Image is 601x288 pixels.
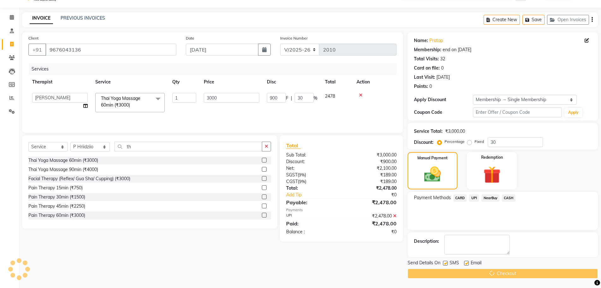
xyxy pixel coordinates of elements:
[453,194,467,202] span: CARD
[414,238,439,245] div: Description:
[286,172,298,178] span: SGST
[28,35,38,41] label: Client
[200,75,263,89] th: Price
[341,185,401,192] div: ₹2,478.00
[450,260,459,267] span: SMS
[414,46,441,53] div: Membership:
[299,179,305,184] span: 9%
[341,158,401,165] div: ₹900.00
[286,179,298,184] span: CGST
[471,260,481,267] span: Email
[299,172,305,177] span: 9%
[280,35,308,41] label: Invoice Number
[547,15,589,25] button: Open Invoices
[45,44,176,56] input: Search by Name/Mobile/Email/Code
[408,260,440,267] span: Send Details On
[414,139,433,146] div: Discount:
[469,194,479,202] span: UPI
[419,165,446,184] img: _cash.svg
[281,213,341,219] div: UPI
[417,155,448,161] label: Manual Payment
[29,63,401,75] div: Services
[341,172,401,178] div: ₹189.00
[281,192,351,198] a: Add Tip
[281,199,341,206] div: Payable:
[321,75,353,89] th: Total
[281,229,341,235] div: Balance :
[325,93,335,99] span: 2478
[341,220,401,227] div: ₹2,478.00
[414,37,428,44] div: Name:
[445,128,465,135] div: ₹3,000.00
[281,152,341,158] div: Sub Total:
[414,83,428,90] div: Points:
[28,75,91,89] th: Therapist
[263,75,321,89] th: Disc
[286,95,288,101] span: F
[441,65,444,71] div: 0
[91,75,168,89] th: Service
[414,194,451,201] span: Payment Methods
[440,56,445,62] div: 32
[414,74,435,81] div: Last Visit:
[130,102,133,108] a: x
[101,95,140,108] span: Thai Yoga Massage 60min (₹3000)
[291,95,292,101] span: |
[429,37,443,44] a: Pratap
[28,212,85,219] div: Pain Therapy 60min (₹3000)
[281,178,341,185] div: ( )
[28,203,85,210] div: Pain Therapy 45min (₹2250)
[522,15,545,25] button: Save
[115,142,262,151] input: Search or Scan
[30,13,53,24] a: INVOICE
[314,95,317,101] span: %
[281,220,341,227] div: Paid:
[481,194,499,202] span: NearBuy
[414,96,473,103] div: Apply Discount
[28,194,85,200] div: Pain Therapy 30min (₹1500)
[473,107,562,117] input: Enter Offer / Coupon Code
[414,128,443,135] div: Service Total:
[351,192,401,198] div: ₹0
[436,74,450,81] div: [DATE]
[28,185,83,191] div: Pain Therapy 15min (₹750)
[414,109,473,116] div: Coupon Code
[564,108,582,117] button: Apply
[502,194,516,202] span: CASH
[168,75,200,89] th: Qty
[353,75,397,89] th: Action
[414,56,439,62] div: Total Visits:
[443,46,471,53] div: end on [DATE]
[28,166,98,173] div: Thai Yoga Massage 90min (₹4000)
[281,165,341,172] div: Net:
[341,229,401,235] div: ₹0
[286,142,301,149] span: Total
[281,158,341,165] div: Discount:
[478,164,506,186] img: _gift.svg
[481,155,503,160] label: Redemption
[28,157,98,164] div: Thai Yoga Massage 60min (₹3000)
[28,44,46,56] button: +91
[414,65,440,71] div: Card on file:
[186,35,194,41] label: Date
[61,15,105,21] a: PREVIOUS INVOICES
[341,213,401,219] div: ₹2,478.00
[445,139,465,144] label: Percentage
[341,199,401,206] div: ₹2,478.00
[474,139,484,144] label: Fixed
[28,175,130,182] div: Facial Therapy (Reflex/ Gua Sha/ Cupping) (₹3000)
[341,152,401,158] div: ₹3,000.00
[286,207,396,213] div: Payments
[341,165,401,172] div: ₹2,100.00
[281,185,341,192] div: Total:
[429,83,432,90] div: 0
[281,172,341,178] div: ( )
[341,178,401,185] div: ₹189.00
[484,15,520,25] button: Create New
